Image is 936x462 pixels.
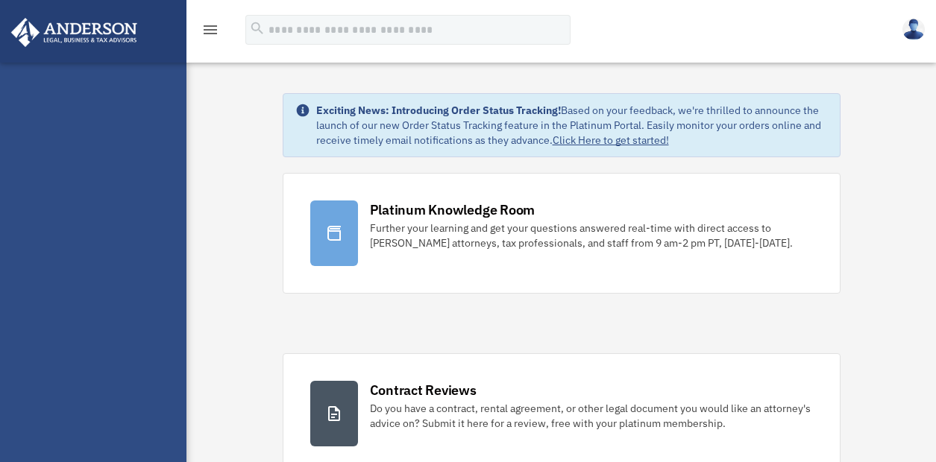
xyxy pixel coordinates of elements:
[902,19,925,40] img: User Pic
[316,103,828,148] div: Based on your feedback, we're thrilled to announce the launch of our new Order Status Tracking fe...
[283,173,841,294] a: Platinum Knowledge Room Further your learning and get your questions answered real-time with dire...
[370,200,535,219] div: Platinum Knowledge Room
[201,26,219,39] a: menu
[370,221,813,250] div: Further your learning and get your questions answered real-time with direct access to [PERSON_NAM...
[201,21,219,39] i: menu
[249,20,266,37] i: search
[370,401,813,431] div: Do you have a contract, rental agreement, or other legal document you would like an attorney's ad...
[7,18,142,47] img: Anderson Advisors Platinum Portal
[316,104,561,117] strong: Exciting News: Introducing Order Status Tracking!
[370,381,477,399] div: Contract Reviews
[553,133,669,147] a: Click Here to get started!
